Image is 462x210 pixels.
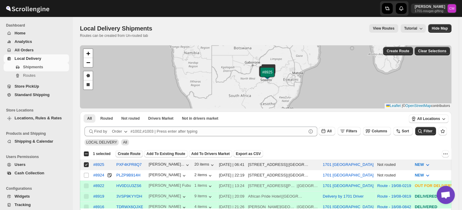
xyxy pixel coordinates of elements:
[93,151,111,156] span: 1 selected
[194,194,213,200] button: 9 items
[149,183,191,189] div: [PERSON_NAME] Fubu
[15,92,50,97] span: Standard Shipping
[191,151,230,156] span: Add To Drivers Market
[6,154,70,159] span: Users Permissions
[387,49,409,53] span: Create Route
[84,71,93,80] a: Draw a polygon
[94,128,107,134] span: Find by
[369,24,398,33] button: view route
[219,193,244,199] div: [DATE] | 20:09
[404,26,417,31] span: Tutorial
[4,63,69,71] button: Shipments
[248,193,319,199] div: |
[97,114,116,123] button: Routed
[80,25,152,32] span: Local Delivery Shipments
[189,150,232,157] button: Add To Drivers Market
[384,103,451,108] div: © contributors
[424,129,432,133] span: Filter
[323,205,374,209] button: 1701 [GEOGRAPHIC_DATA]
[219,172,244,178] div: [DATE] | 22:19
[15,39,32,44] span: Analytics
[118,151,140,156] span: Create Route
[4,137,69,146] button: Shipping & Calendar
[401,24,426,33] button: Tutorial
[4,160,69,169] button: Users
[298,204,319,210] div: [GEOGRAPHIC_DATA]
[289,172,310,178] div: [GEOGRAPHIC_DATA]
[4,29,69,37] button: Home
[248,204,319,210] div: |
[248,204,296,210] div: [PERSON_NAME][GEOGRAPHIC_DATA], [GEOGRAPHIC_DATA]
[112,128,122,134] div: Order
[236,151,261,156] span: Export as CSV
[84,58,93,67] a: Zoom out
[4,114,69,122] button: Locations, Rules & Rates
[415,183,453,188] span: OUT FOR DELIVERY
[248,172,319,178] div: |
[144,114,177,123] button: Claimable
[108,127,132,136] button: Order
[262,71,271,78] img: Marker
[323,183,374,188] button: 1701 [GEOGRAPHIC_DATA]
[4,37,69,46] button: Analytics
[418,49,446,53] span: Clear Selections
[447,4,456,13] span: Cleo Moyo
[248,162,287,168] div: [STREET_ADDRESS]
[415,162,424,167] span: NEW
[15,48,34,52] span: All Orders
[121,116,140,121] span: Not routed
[327,129,332,133] span: All
[144,150,188,157] button: Add To Existing Route
[248,172,287,178] div: [STREET_ADDRESS]
[116,194,142,199] button: 3VSP9KYYDH
[417,116,440,121] span: All Locations
[6,23,70,28] span: Dashboard
[377,205,411,209] button: Route - 18/08-0842
[178,114,222,123] button: Un-claimable
[23,73,35,78] span: Routes
[383,47,413,55] button: Create Route
[415,204,460,210] div: DELIVERED
[149,162,190,168] button: [PERSON_NAME]...
[4,71,69,80] button: Routes
[130,127,306,136] input: #1002,#1003 | Press enter after typing
[323,162,374,167] button: 1701 [GEOGRAPHIC_DATA]
[149,194,187,200] button: [PERSON_NAME]
[318,127,335,135] button: All
[15,116,62,120] span: Locations, Rules & Rates
[363,127,391,135] button: Columns
[371,129,387,133] span: Columns
[116,173,140,177] button: PLZP9B914H
[86,140,117,144] span: LOCAL DELIVERY
[84,114,95,123] button: All
[437,186,455,204] a: Open chat
[194,173,213,179] button: 2 items
[409,115,448,123] button: All Locations
[93,173,104,177] div: #8924
[405,104,431,108] a: OpenStreetMap
[4,46,69,54] button: All Orders
[86,59,90,66] span: −
[323,194,364,199] button: Delivery by 1701 Driver
[15,56,41,61] span: Local Delivery
[414,47,450,55] button: Clear Selections
[377,172,411,178] div: Not routed
[415,173,424,177] span: NEW
[80,33,155,38] p: Routes can be created from Un-routed tab
[415,127,436,135] button: Filter
[194,183,213,189] button: 1 items
[4,169,69,177] button: Cash Collection
[248,183,296,189] div: [STREET_ADDRESS][PERSON_NAME]
[93,205,104,209] button: #8916
[6,131,70,136] span: Products and Shipping
[377,194,411,199] button: Route - 19/08-0819
[377,162,411,168] div: Not routed
[262,72,272,79] img: Marker
[393,127,413,135] button: Sort
[386,104,401,108] a: Leaflet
